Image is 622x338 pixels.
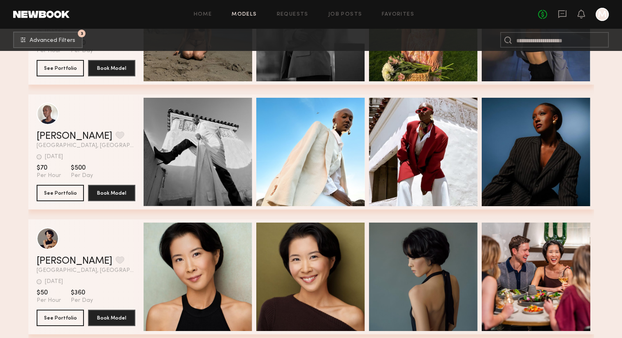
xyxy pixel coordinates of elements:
a: [PERSON_NAME] [37,256,112,266]
span: $360 [71,289,93,297]
span: $500 [71,164,93,172]
a: Requests [277,12,309,17]
span: $50 [37,289,61,297]
span: 3 [81,32,83,35]
button: Book Model [88,310,135,326]
span: [GEOGRAPHIC_DATA], [GEOGRAPHIC_DATA] [37,143,135,149]
a: Favorites [382,12,414,17]
span: Per Day [71,172,93,179]
a: [PERSON_NAME] [37,131,112,141]
div: [DATE] [45,154,63,160]
span: Advanced Filters [30,38,75,44]
span: Per Hour [37,297,61,304]
div: [DATE] [45,279,63,285]
a: M [596,8,609,21]
button: See Portfolio [37,185,84,201]
a: Home [194,12,212,17]
button: See Portfolio [37,60,84,76]
span: [GEOGRAPHIC_DATA], [GEOGRAPHIC_DATA] [37,268,135,274]
button: 3Advanced Filters [13,32,83,48]
span: Per Hour [37,172,61,179]
span: $70 [37,164,61,172]
a: Job Posts [328,12,362,17]
span: Per Day [71,297,93,304]
button: Book Model [88,185,135,201]
button: See Portfolio [37,310,84,326]
a: Models [232,12,257,17]
button: Book Model [88,60,135,76]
